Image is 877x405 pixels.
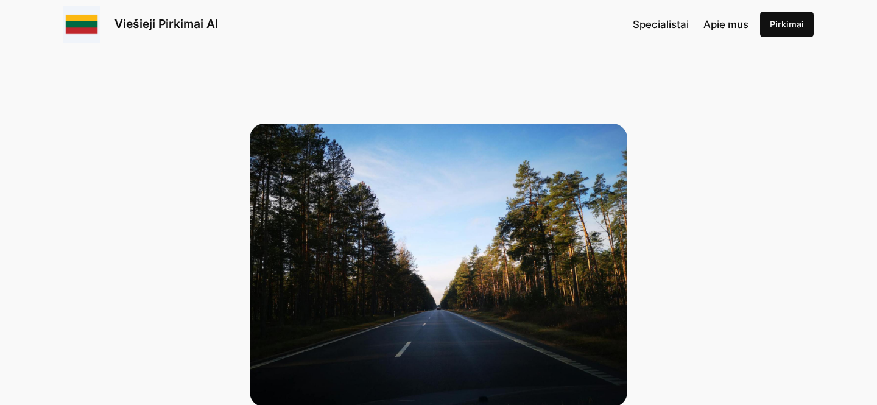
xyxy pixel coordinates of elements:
[114,16,218,31] a: Viešieji Pirkimai AI
[63,6,100,43] img: Viešieji pirkimai logo
[760,12,814,37] a: Pirkimai
[633,18,689,30] span: Specialistai
[703,16,748,32] a: Apie mus
[633,16,689,32] a: Specialistai
[633,16,748,32] nav: Navigation
[703,18,748,30] span: Apie mus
